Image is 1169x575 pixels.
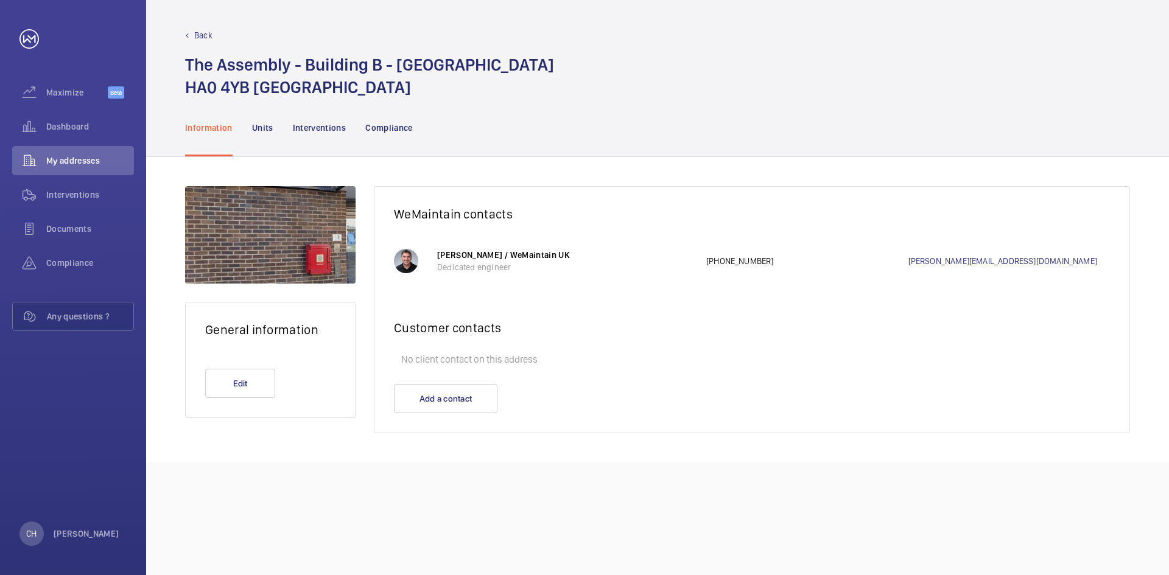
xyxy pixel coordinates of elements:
[205,369,275,398] button: Edit
[908,255,1111,267] a: [PERSON_NAME][EMAIL_ADDRESS][DOMAIN_NAME]
[185,122,233,134] p: Information
[54,528,119,540] p: [PERSON_NAME]
[46,120,134,133] span: Dashboard
[437,249,694,261] p: [PERSON_NAME] / WeMaintain UK
[394,206,1110,221] h2: WeMaintain contacts
[46,86,108,99] span: Maximize
[47,310,133,322] span: Any questions ?
[108,86,124,99] span: Beta
[46,189,134,201] span: Interventions
[394,384,497,413] button: Add a contact
[26,528,37,540] p: CH
[394,347,1110,372] p: No client contact on this address
[365,122,413,134] p: Compliance
[706,255,908,267] p: [PHONE_NUMBER]
[46,257,134,269] span: Compliance
[293,122,346,134] p: Interventions
[437,261,694,273] p: Dedicated engineer
[46,223,134,235] span: Documents
[185,54,554,99] h1: The Assembly - Building B - [GEOGRAPHIC_DATA] HA0 4YB [GEOGRAPHIC_DATA]
[394,320,1110,335] h2: Customer contacts
[194,29,212,41] p: Back
[205,322,335,337] h2: General information
[46,155,134,167] span: My addresses
[252,122,273,134] p: Units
